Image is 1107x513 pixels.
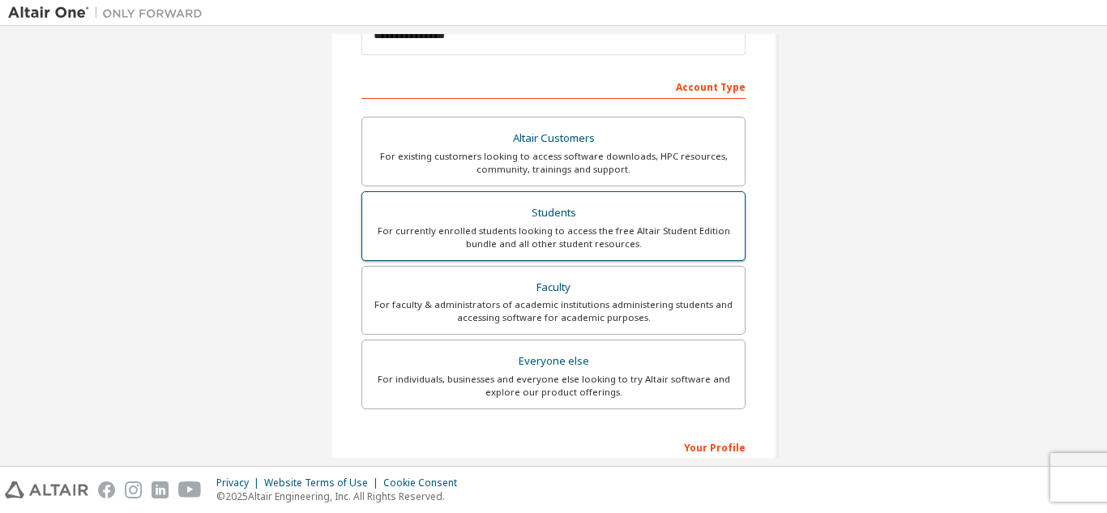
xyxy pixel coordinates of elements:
p: © 2025 Altair Engineering, Inc. All Rights Reserved. [216,489,467,503]
div: For currently enrolled students looking to access the free Altair Student Edition bundle and all ... [372,224,735,250]
div: Faculty [372,276,735,299]
div: Everyone else [372,350,735,373]
div: For existing customers looking to access software downloads, HPC resources, community, trainings ... [372,150,735,176]
div: Website Terms of Use [264,477,383,489]
div: For faculty & administrators of academic institutions administering students and accessing softwa... [372,298,735,324]
div: Account Type [361,73,746,99]
img: Altair One [8,5,211,21]
img: youtube.svg [178,481,202,498]
div: Privacy [216,477,264,489]
div: Your Profile [361,434,746,460]
div: For individuals, businesses and everyone else looking to try Altair software and explore our prod... [372,373,735,399]
img: facebook.svg [98,481,115,498]
div: Altair Customers [372,127,735,150]
img: instagram.svg [125,481,142,498]
img: linkedin.svg [152,481,169,498]
img: altair_logo.svg [5,481,88,498]
div: Students [372,202,735,224]
div: Cookie Consent [383,477,467,489]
